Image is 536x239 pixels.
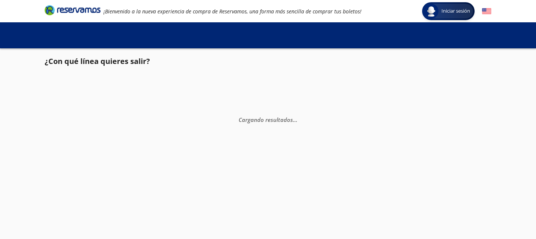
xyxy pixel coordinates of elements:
[239,116,297,123] em: Cargando resultados
[45,4,100,18] a: Brand Logo
[438,7,473,15] span: Iniciar sesión
[482,7,491,16] button: English
[103,8,361,15] em: ¡Bienvenido a la nueva experiencia de compra de Reservamos, una forma más sencilla de comprar tus...
[45,4,100,16] i: Brand Logo
[45,56,150,67] p: ¿Con qué línea quieres salir?
[293,116,294,123] span: .
[296,116,297,123] span: .
[294,116,296,123] span: .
